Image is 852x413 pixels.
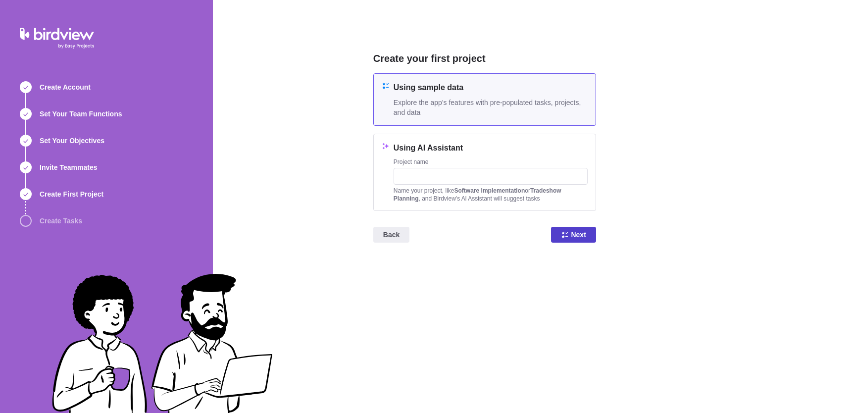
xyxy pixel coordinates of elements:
div: Name your project, like or , and Birdview's Al Assistant will suggest tasks [394,187,588,203]
div: Project name [394,158,588,168]
span: Create Tasks [40,216,82,226]
span: Explore the app's features with pre-populated tasks, projects, and data [394,98,588,117]
span: Create Account [40,82,91,92]
span: Next [551,227,596,243]
span: Create First Project [40,189,103,199]
span: Back [373,227,409,243]
span: Invite Teammates [40,162,97,172]
span: Set Your Team Functions [40,109,122,119]
b: Software Implementation [454,187,525,194]
h4: Using AI Assistant [394,142,588,154]
b: Tradeshow Planning [394,187,561,202]
span: Back [383,229,400,241]
span: Next [571,229,586,241]
h4: Using sample data [394,82,588,94]
span: Set Your Objectives [40,136,104,146]
h2: Create your first project [373,52,596,65]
